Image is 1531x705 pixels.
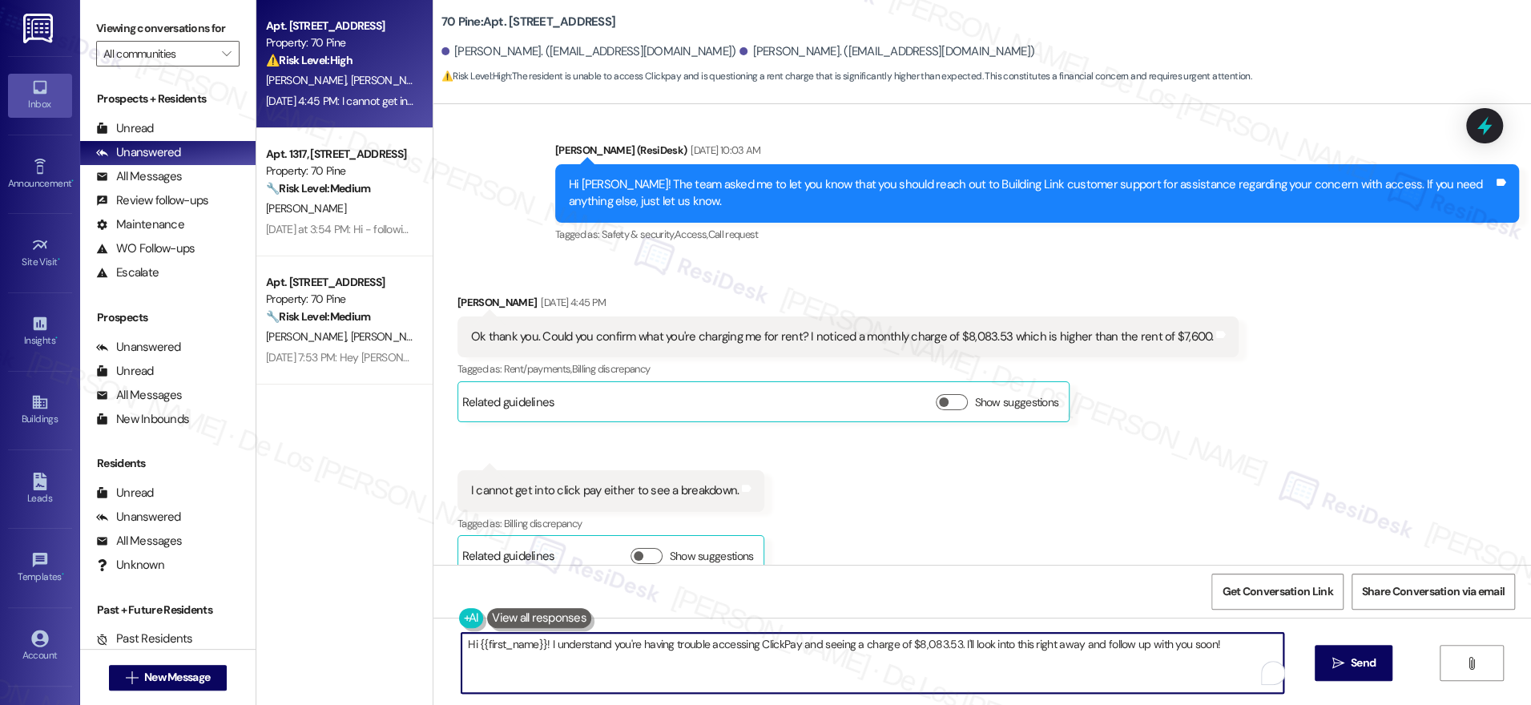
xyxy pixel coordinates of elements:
[96,630,193,647] div: Past Residents
[1332,657,1344,670] i: 
[555,223,1519,246] div: Tagged as:
[687,142,760,159] div: [DATE] 10:03 AM
[1315,645,1392,681] button: Send
[96,363,154,380] div: Unread
[471,482,739,499] div: I cannot get into click pay either to see a breakdown.
[974,394,1058,411] label: Show suggestions
[461,633,1283,693] textarea: To enrich screen reader interactions, please activate Accessibility in Grammarly extension settings
[504,362,572,376] span: Rent/payments ,
[23,14,56,43] img: ResiDesk Logo
[96,264,159,281] div: Escalate
[1222,583,1332,600] span: Get Conversation Link
[96,339,181,356] div: Unanswered
[96,168,182,185] div: All Messages
[1352,574,1515,610] button: Share Conversation via email
[96,144,181,161] div: Unanswered
[58,254,60,265] span: •
[80,309,256,326] div: Prospects
[96,387,182,404] div: All Messages
[350,73,430,87] span: [PERSON_NAME]
[669,548,753,565] label: Show suggestions
[96,557,164,574] div: Unknown
[462,548,555,571] div: Related guidelines
[80,602,256,618] div: Past + Future Residents
[96,192,208,209] div: Review follow-ups
[555,142,1519,164] div: [PERSON_NAME] (ResiDesk)
[266,163,414,179] div: Property: 70 Pine
[441,43,736,60] div: [PERSON_NAME]. ([EMAIL_ADDRESS][DOMAIN_NAME])
[222,47,231,60] i: 
[471,328,1214,345] div: Ok thank you. Could you confirm what you're charging me for rent? I noticed a monthly charge of $...
[675,228,707,241] span: Access ,
[266,34,414,51] div: Property: 70 Pine
[96,411,189,428] div: New Inbounds
[266,181,370,195] strong: 🔧 Risk Level: Medium
[266,146,414,163] div: Apt. 1317, [STREET_ADDRESS]
[266,329,351,344] span: [PERSON_NAME]
[504,517,582,530] span: Billing discrepancy
[96,485,154,502] div: Unread
[266,53,353,67] strong: ⚠️ Risk Level: High
[126,671,138,684] i: 
[109,665,228,691] button: New Message
[103,41,214,66] input: All communities
[350,329,430,344] span: [PERSON_NAME]
[572,362,651,376] span: Billing discrepancy
[266,274,414,291] div: Apt. [STREET_ADDRESS]
[55,332,58,344] span: •
[707,228,758,241] span: Call request
[1465,657,1477,670] i: 
[96,16,240,41] label: Viewing conversations for
[8,389,72,432] a: Buildings
[96,216,184,233] div: Maintenance
[96,533,182,550] div: All Messages
[8,625,72,668] a: Account
[1351,655,1376,671] span: Send
[266,201,346,216] span: [PERSON_NAME]
[457,357,1239,381] div: Tagged as:
[266,222,1052,236] div: [DATE] at 3:54 PM: Hi - following up on this again. Is there anyway something can be arranged dir...
[266,309,370,324] strong: 🔧 Risk Level: Medium
[8,74,72,117] a: Inbox
[71,175,74,187] span: •
[62,569,64,580] span: •
[96,240,195,257] div: WO Follow-ups
[80,455,256,472] div: Residents
[462,394,555,417] div: Related guidelines
[8,468,72,511] a: Leads
[739,43,1034,60] div: [PERSON_NAME]. ([EMAIL_ADDRESS][DOMAIN_NAME])
[266,350,1077,365] div: [DATE] 7:53 PM: Hey [PERSON_NAME] and [PERSON_NAME], we appreciate your text! We'll be back at 11...
[8,546,72,590] a: Templates •
[144,669,210,686] span: New Message
[96,509,181,526] div: Unanswered
[266,291,414,308] div: Property: 70 Pine
[8,310,72,353] a: Insights •
[80,91,256,107] div: Prospects + Residents
[1211,574,1343,610] button: Get Conversation Link
[602,228,675,241] span: Safety & security ,
[8,232,72,275] a: Site Visit •
[266,18,414,34] div: Apt. [STREET_ADDRESS]
[1362,583,1505,600] span: Share Conversation via email
[457,512,765,535] div: Tagged as:
[96,120,154,137] div: Unread
[441,70,510,83] strong: ⚠️ Risk Level: High
[441,68,1251,85] span: : The resident is unable to access Clickpay and is questioning a rent charge that is significantl...
[537,294,606,311] div: [DATE] 4:45 PM
[441,14,615,30] b: 70 Pine: Apt. [STREET_ADDRESS]
[266,94,586,108] div: [DATE] 4:45 PM: I cannot get into click pay either to see a breakdown.
[266,73,351,87] span: [PERSON_NAME]
[569,176,1493,211] div: Hi [PERSON_NAME]! The team asked me to let you know that you should reach out to Building Link cu...
[457,294,1239,316] div: [PERSON_NAME]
